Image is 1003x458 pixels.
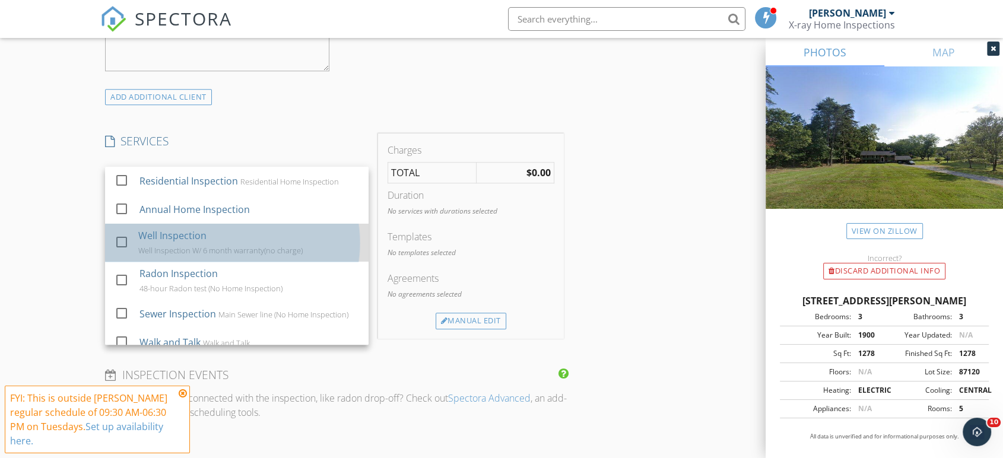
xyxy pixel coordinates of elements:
[388,289,554,300] p: No agreements selected
[508,7,745,31] input: Search everything...
[823,263,945,279] div: Discard Additional info
[240,177,339,186] div: Residential Home Inspection
[884,38,1003,66] a: MAP
[951,311,985,322] div: 3
[809,7,886,19] div: [PERSON_NAME]
[783,311,850,322] div: Bedrooms:
[388,188,554,202] div: Duration
[850,330,884,341] div: 1900
[987,418,1001,427] span: 10
[951,403,985,414] div: 5
[783,330,850,341] div: Year Built:
[766,38,884,66] a: PHOTOS
[135,6,232,31] span: SPECTORA
[850,348,884,359] div: 1278
[388,247,554,258] p: No templates selected
[100,391,569,419] p: Want events that are connected with the inspection, like radon drop-off? Check out , an add-on su...
[958,330,972,340] span: N/A
[203,338,250,348] div: Walk and Talk
[388,143,554,157] div: Charges
[783,385,850,396] div: Heating:
[388,206,554,217] p: No services with durations selected
[951,348,985,359] div: 1278
[858,367,871,377] span: N/A
[10,391,175,448] div: FYI: This is outside [PERSON_NAME] regular schedule of 09:30 AM-06:30 PM on Tuesdays.
[138,228,207,243] div: Well Inspection
[766,253,1003,263] div: Incorrect?
[951,367,985,377] div: 87120
[10,420,163,447] a: Set up availability here.
[780,432,989,441] p: All data is unverified and for informational purposes only.
[139,335,201,349] div: Walk and Talk
[139,202,250,217] div: Annual Home Inspection
[766,66,1003,237] img: streetview
[884,348,951,359] div: Finished Sq Ft:
[388,271,554,285] div: Agreements
[139,284,283,293] div: 48-hour Radon test (No Home Inspection)
[884,311,951,322] div: Bathrooms:
[105,367,564,383] h4: INSPECTION EVENTS
[884,367,951,377] div: Lot Size:
[951,385,985,396] div: CENTRAL
[388,163,477,183] td: TOTAL
[105,133,369,149] h4: SERVICES
[138,246,303,255] div: Well Inspection W/ 6 month warranty(no charge)
[388,230,554,244] div: Templates
[436,313,506,329] div: Manual Edit
[105,89,212,105] div: ADD ADDITIONAL client
[139,174,238,188] div: Residential Inspection
[783,403,850,414] div: Appliances:
[100,6,126,32] img: The Best Home Inspection Software - Spectora
[850,385,884,396] div: ELECTRIC
[780,294,989,308] div: [STREET_ADDRESS][PERSON_NAME]
[884,385,951,396] div: Cooling:
[139,266,218,281] div: Radon Inspection
[448,392,531,405] a: Spectora Advanced
[884,330,951,341] div: Year Updated:
[783,348,850,359] div: Sq Ft:
[783,367,850,377] div: Floors:
[218,310,348,319] div: Main Sewer line (No Home Inspection)
[789,19,895,31] div: X-ray Home Inspections
[139,307,216,321] div: Sewer Inspection
[884,403,951,414] div: Rooms:
[526,166,551,179] strong: $0.00
[963,418,991,446] iframe: Intercom live chat
[858,403,871,414] span: N/A
[850,311,884,322] div: 3
[100,16,232,41] a: SPECTORA
[846,223,923,239] a: View on Zillow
